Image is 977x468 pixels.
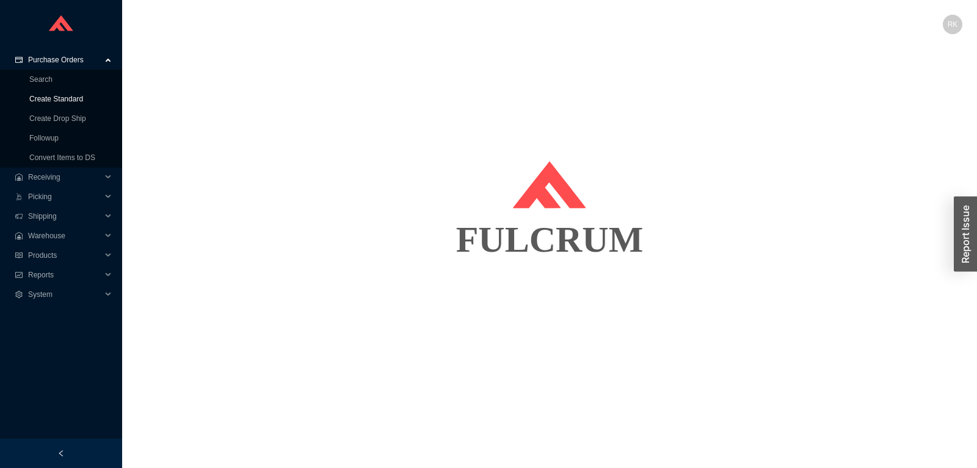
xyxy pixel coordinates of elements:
span: Shipping [28,207,101,226]
span: Purchase Orders [28,50,101,70]
div: FULCRUM [137,209,962,270]
span: fund [15,271,23,279]
a: Create Standard [29,95,83,103]
span: Receiving [28,167,101,187]
span: left [57,450,65,457]
a: Create Drop Ship [29,114,86,123]
span: RK [948,15,958,34]
span: Picking [28,187,101,207]
a: Followup [29,134,59,142]
span: Products [28,246,101,265]
span: Warehouse [28,226,101,246]
span: read [15,252,23,259]
a: Convert Items to DS [29,153,95,162]
span: Reports [28,265,101,285]
span: System [28,285,101,304]
span: setting [15,291,23,298]
span: credit-card [15,56,23,64]
a: Search [29,75,53,84]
